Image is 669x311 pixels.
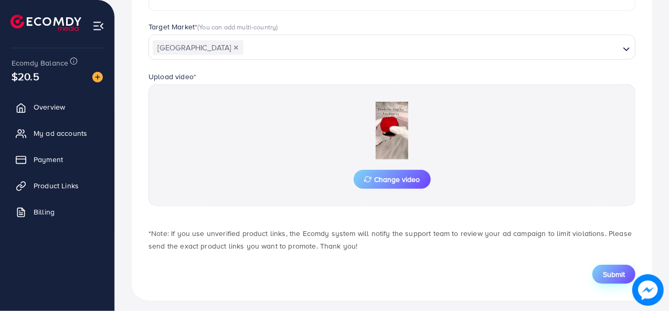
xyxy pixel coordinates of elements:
[8,149,107,170] a: Payment
[245,40,619,56] input: Search for option
[148,71,196,82] label: Upload video
[354,170,431,189] button: Change video
[34,180,79,191] span: Product Links
[34,102,65,112] span: Overview
[92,20,104,32] img: menu
[148,227,635,252] p: *Note: If you use unverified product links, the Ecomdy system will notify the support team to rev...
[12,69,39,84] span: $20.5
[34,154,63,165] span: Payment
[197,22,278,31] span: (You can add multi-country)
[233,45,239,50] button: Deselect Pakistan
[8,96,107,117] a: Overview
[603,269,625,280] span: Submit
[364,176,420,183] span: Change video
[148,35,635,60] div: Search for option
[92,72,103,82] img: image
[153,40,243,55] span: [GEOGRAPHIC_DATA]
[8,123,107,144] a: My ad accounts
[632,274,664,306] img: image
[34,128,87,138] span: My ad accounts
[339,102,444,159] img: Preview Image
[148,22,278,32] label: Target Market
[8,175,107,196] a: Product Links
[34,207,55,217] span: Billing
[10,15,81,31] img: logo
[592,265,635,284] button: Submit
[8,201,107,222] a: Billing
[12,58,68,68] span: Ecomdy Balance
